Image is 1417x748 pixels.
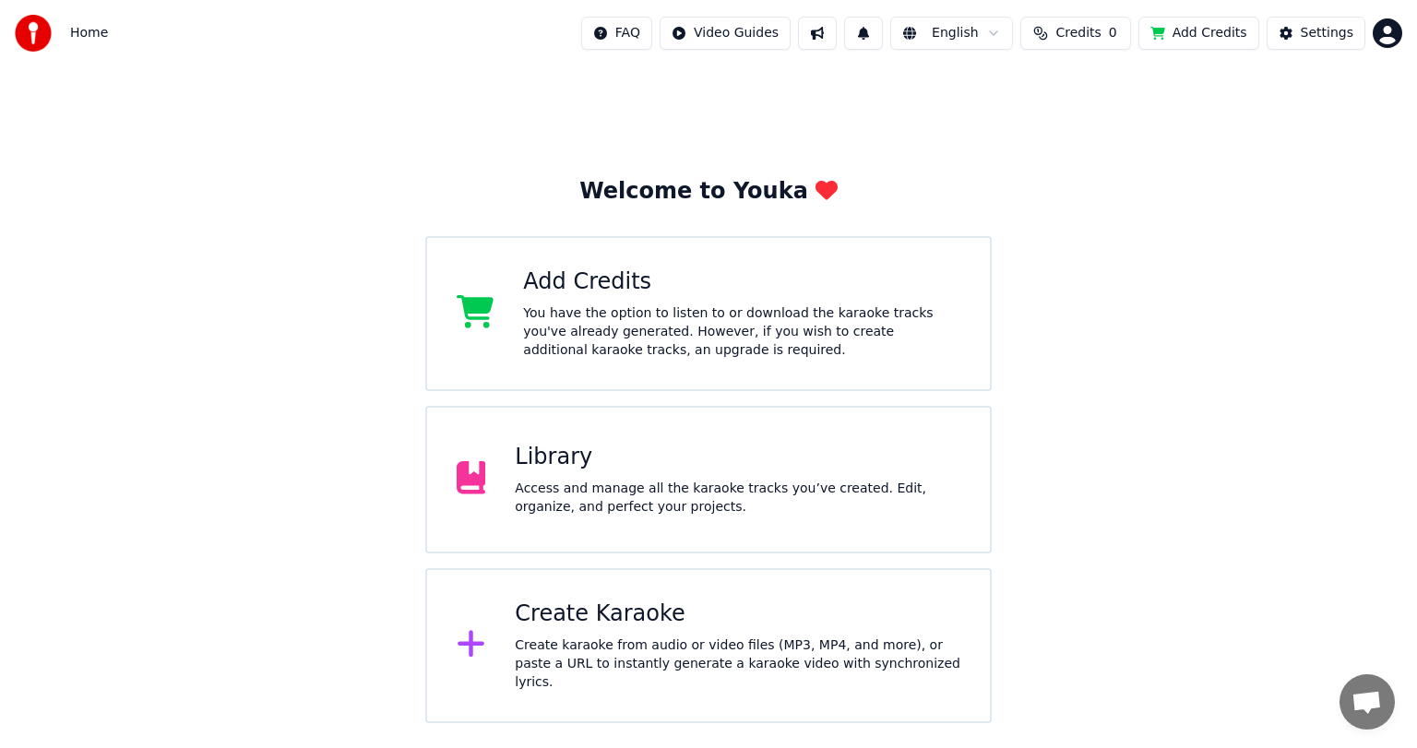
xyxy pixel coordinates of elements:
[1109,24,1117,42] span: 0
[70,24,108,42] span: Home
[1138,17,1259,50] button: Add Credits
[515,480,960,516] div: Access and manage all the karaoke tracks you’ve created. Edit, organize, and perfect your projects.
[70,24,108,42] nav: breadcrumb
[1055,24,1101,42] span: Credits
[523,267,960,297] div: Add Credits
[660,17,791,50] button: Video Guides
[523,304,960,360] div: You have the option to listen to or download the karaoke tracks you've already generated. However...
[515,443,960,472] div: Library
[581,17,652,50] button: FAQ
[1301,24,1353,42] div: Settings
[15,15,52,52] img: youka
[1267,17,1365,50] button: Settings
[1020,17,1131,50] button: Credits0
[1340,674,1395,730] div: Open chat
[579,177,838,207] div: Welcome to Youka
[515,600,960,629] div: Create Karaoke
[515,636,960,692] div: Create karaoke from audio or video files (MP3, MP4, and more), or paste a URL to instantly genera...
